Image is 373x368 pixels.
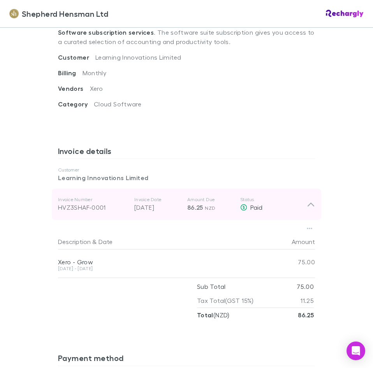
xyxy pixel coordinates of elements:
[58,258,268,266] div: Xero - Grow
[58,173,315,182] p: Learning Innovations Limited
[58,196,128,203] p: Invoice Number
[58,266,268,271] div: [DATE] - [DATE]
[94,100,141,108] span: Cloud Software
[134,203,181,212] p: [DATE]
[197,311,213,319] strong: Total
[197,308,230,322] p: ( NZD )
[301,294,314,308] p: 11.25
[58,85,90,92] span: Vendors
[99,234,113,249] button: Date
[205,205,215,211] span: NZD
[52,189,321,220] div: Invoice NumberHVZ3SHAF-0001Invoice Date[DATE]Amount Due86.25 NZDStatusPaid
[58,53,95,61] span: Customer
[58,146,315,159] h3: Invoice details
[347,341,365,360] div: Open Intercom Messenger
[58,69,83,77] span: Billing
[326,10,364,18] img: Rechargly Logo
[83,69,107,76] span: Monthly
[187,203,203,211] span: 86.25
[240,196,307,203] p: Status
[58,234,265,249] div: &
[22,8,108,19] span: Shepherd Hensman Ltd
[297,280,314,294] p: 75.00
[58,28,154,36] strong: Software subscription services
[58,234,91,249] button: Description
[58,167,315,173] p: Customer
[197,294,254,308] p: Tax Total (GST 15%)
[58,100,94,108] span: Category
[134,196,181,203] p: Invoice Date
[58,203,128,212] div: HVZ3SHAF-0001
[187,196,234,203] p: Amount Due
[58,353,315,366] h3: Payment method
[250,203,262,211] span: Paid
[95,53,181,61] span: Learning Innovations Limited
[58,21,315,53] p: . The software suite subscription gives you access to a curated selection of accounting and produ...
[298,311,314,319] strong: 86.25
[197,280,225,294] p: Sub Total
[90,85,103,92] span: Xero
[9,9,19,18] img: Shepherd Hensman Ltd's Logo
[268,249,315,274] div: 75.00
